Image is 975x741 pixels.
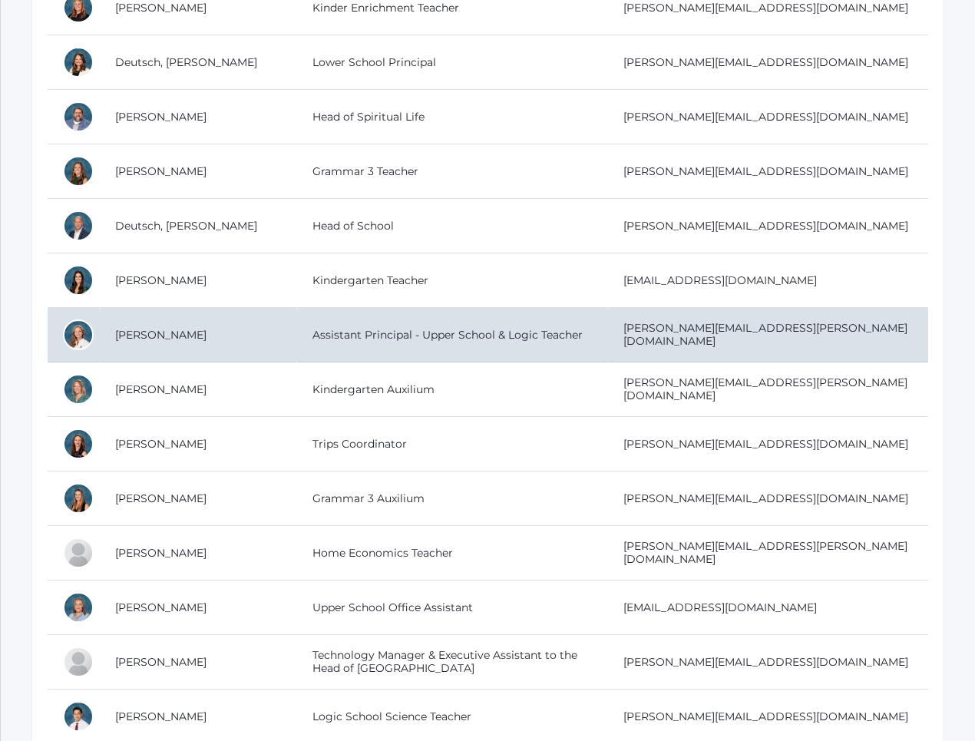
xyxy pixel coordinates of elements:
[608,417,928,471] td: [PERSON_NAME][EMAIL_ADDRESS][DOMAIN_NAME]
[100,90,297,144] td: [PERSON_NAME]
[297,471,609,526] td: Grammar 3 Auxilium
[608,471,928,526] td: [PERSON_NAME][EMAIL_ADDRESS][DOMAIN_NAME]
[63,265,94,296] div: Jordyn Dewey
[297,90,609,144] td: Head of Spiritual Life
[608,581,928,635] td: [EMAIL_ADDRESS][DOMAIN_NAME]
[100,308,297,362] td: [PERSON_NAME]
[63,592,94,623] div: Jessica Hibbard
[608,144,928,199] td: [PERSON_NAME][EMAIL_ADDRESS][DOMAIN_NAME]
[297,199,609,253] td: Head of School
[297,417,609,471] td: Trips Coordinator
[100,635,297,690] td: [PERSON_NAME]
[100,253,297,308] td: [PERSON_NAME]
[608,199,928,253] td: [PERSON_NAME][EMAIL_ADDRESS][DOMAIN_NAME]
[297,144,609,199] td: Grammar 3 Teacher
[297,526,609,581] td: Home Economics Teacher
[63,210,94,241] div: Denny Deutsch
[608,362,928,417] td: [PERSON_NAME][EMAIL_ADDRESS][PERSON_NAME][DOMAIN_NAME]
[297,253,609,308] td: Kindergarten Teacher
[297,35,609,90] td: Lower School Principal
[63,101,94,132] div: David Deutsch
[297,362,609,417] td: Kindergarten Auxilium
[100,362,297,417] td: [PERSON_NAME]
[100,581,297,635] td: [PERSON_NAME]
[63,483,94,514] div: Juliana Fowler
[297,308,609,362] td: Assistant Principal - Upper School & Logic Teacher
[100,526,297,581] td: [PERSON_NAME]
[100,471,297,526] td: [PERSON_NAME]
[608,308,928,362] td: [PERSON_NAME][EMAIL_ADDRESS][PERSON_NAME][DOMAIN_NAME]
[63,538,94,568] div: Lindsay Frieder
[100,144,297,199] td: [PERSON_NAME]
[608,35,928,90] td: [PERSON_NAME][EMAIL_ADDRESS][DOMAIN_NAME]
[100,199,297,253] td: Deutsch, [PERSON_NAME]
[297,581,609,635] td: Upper School Office Assistant
[63,374,94,405] div: Maureen Doyle
[63,156,94,187] div: Andrea Deutsch
[63,47,94,78] div: Teresa Deutsch
[63,319,94,350] div: Jessica Diaz
[297,635,609,690] td: Technology Manager & Executive Assistant to the Head of [GEOGRAPHIC_DATA]
[608,526,928,581] td: [PERSON_NAME][EMAIL_ADDRESS][PERSON_NAME][DOMAIN_NAME]
[63,647,94,677] div: Shain Hrehniy
[608,253,928,308] td: [EMAIL_ADDRESS][DOMAIN_NAME]
[63,428,94,459] div: Hilary Erickson
[100,35,297,90] td: Deutsch, [PERSON_NAME]
[608,635,928,690] td: [PERSON_NAME][EMAIL_ADDRESS][DOMAIN_NAME]
[63,701,94,732] div: Timothy Ip
[100,417,297,471] td: [PERSON_NAME]
[608,90,928,144] td: [PERSON_NAME][EMAIL_ADDRESS][DOMAIN_NAME]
